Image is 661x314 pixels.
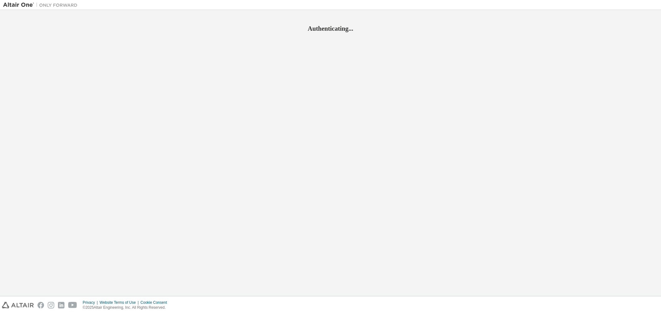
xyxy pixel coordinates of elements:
img: linkedin.svg [58,302,64,308]
div: Privacy [83,300,99,305]
img: youtube.svg [68,302,77,308]
div: Website Terms of Use [99,300,140,305]
img: facebook.svg [37,302,44,308]
p: © 2025 Altair Engineering, Inc. All Rights Reserved. [83,305,171,310]
div: Cookie Consent [140,300,170,305]
img: Altair One [3,2,81,8]
img: altair_logo.svg [2,302,34,308]
h2: Authenticating... [3,25,658,33]
img: instagram.svg [48,302,54,308]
